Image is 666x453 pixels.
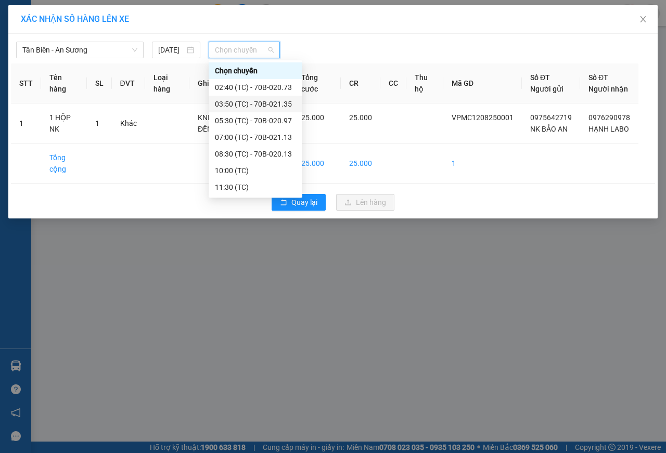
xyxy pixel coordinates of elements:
span: 01 Võ Văn Truyện, KP.1, Phường 2 [82,31,143,44]
span: VPMC1208250001 [52,66,111,74]
td: 25.000 [293,144,341,184]
th: Tên hàng [41,63,87,103]
span: Tân Biên - An Sương [22,42,137,58]
span: In ngày: [3,75,63,82]
th: ĐVT [112,63,145,103]
span: Quay lại [291,197,317,208]
td: 1 HỘP NK [41,103,87,144]
img: logo [4,6,50,52]
div: Chọn chuyến [209,62,302,79]
span: XÁC NHẬN SỐ HÀNG LÊN XE [21,14,129,24]
span: Bến xe [GEOGRAPHIC_DATA] [82,17,140,30]
span: Số ĐT [588,73,608,82]
th: Thu hộ [406,63,443,103]
input: 12/08/2025 [158,44,185,56]
button: uploadLên hàng [336,194,394,211]
span: 0976290978 [588,113,630,122]
div: Chọn chuyến [215,65,296,76]
span: Chọn chuyến [215,42,273,58]
span: 0975642719 [530,113,572,122]
th: SL [87,63,112,103]
span: close [639,15,647,23]
span: rollback [280,199,287,207]
span: HẠNH LABO [588,125,629,133]
span: VPMC1208250001 [452,113,514,122]
span: NK BẢO AN [530,125,568,133]
th: Tổng cước [293,63,341,103]
div: 02:40 (TC) - 70B-020.73 [215,82,296,93]
div: 11:30 (TC) [215,182,296,193]
td: 1 [11,103,41,144]
th: Ghi chú [189,63,253,103]
div: 10:00 (TC) [215,165,296,176]
span: Người nhận [588,85,628,93]
span: 1 [95,119,99,127]
div: 05:30 (TC) - 70B-020.97 [215,115,296,126]
span: ----------------------------------------- [28,56,127,64]
th: STT [11,63,41,103]
th: Mã GD [443,63,522,103]
td: 1 [443,144,522,184]
span: 25.000 [349,113,372,122]
div: 07:00 (TC) - 70B-021.13 [215,132,296,143]
td: Tổng cộng [41,144,87,184]
strong: ĐỒNG PHƯỚC [82,6,143,15]
button: Close [629,5,658,34]
button: rollbackQuay lại [272,194,326,211]
div: 08:30 (TC) - 70B-020.13 [215,148,296,160]
span: KNP, HƯ BỂ K ĐỀN [198,113,242,133]
span: 25.000 [301,113,324,122]
div: 03:50 (TC) - 70B-021.35 [215,98,296,110]
td: Khác [112,103,145,144]
span: [PERSON_NAME]: [3,67,110,73]
th: CC [380,63,406,103]
span: Người gửi [530,85,563,93]
span: Số ĐT [530,73,550,82]
span: Hotline: 19001152 [82,46,127,53]
th: Loại hàng [145,63,189,103]
td: 25.000 [341,144,380,184]
span: 02:31:23 [DATE] [23,75,63,82]
th: CR [341,63,380,103]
